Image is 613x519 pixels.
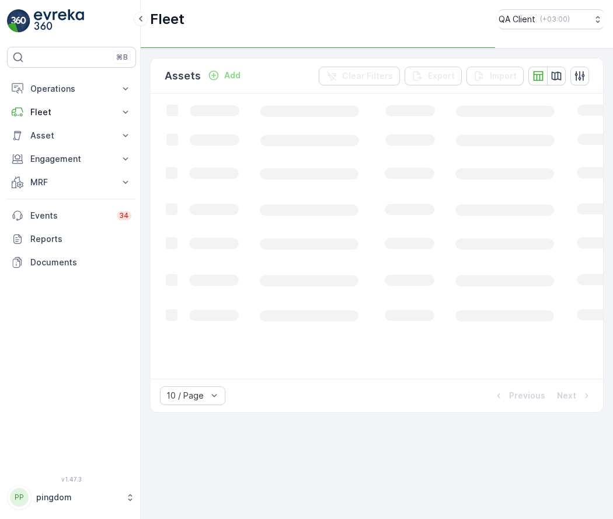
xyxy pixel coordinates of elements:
[490,70,517,82] p: Import
[30,257,131,268] p: Documents
[540,15,570,24] p: ( +03:00 )
[203,68,245,82] button: Add
[150,10,184,29] p: Fleet
[466,67,524,85] button: Import
[7,77,136,101] button: Operations
[7,101,136,124] button: Fleet
[557,390,576,402] p: Next
[30,233,131,245] p: Reports
[30,106,113,118] p: Fleet
[7,485,136,510] button: PPpingdom
[30,130,113,141] p: Asset
[30,153,113,165] p: Engagement
[492,389,546,403] button: Previous
[319,67,400,85] button: Clear Filters
[499,9,604,29] button: QA Client(+03:00)
[165,68,201,84] p: Assets
[30,210,110,222] p: Events
[116,53,128,62] p: ⌘B
[7,171,136,194] button: MRF
[7,251,136,274] a: Documents
[428,70,455,82] p: Export
[7,204,136,227] a: Events34
[7,227,136,251] a: Reports
[7,476,136,483] span: v 1.47.3
[10,488,29,507] div: PP
[30,83,113,95] p: Operations
[34,9,84,33] img: logo_light-DOdMpM7g.png
[7,147,136,171] button: Engagement
[224,70,241,81] p: Add
[7,124,136,147] button: Asset
[499,13,535,25] p: QA Client
[556,389,594,403] button: Next
[405,67,462,85] button: Export
[342,70,393,82] p: Clear Filters
[119,211,129,220] p: 34
[509,390,545,402] p: Previous
[30,177,113,188] p: MRF
[36,492,120,503] p: pingdom
[7,9,30,33] img: logo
